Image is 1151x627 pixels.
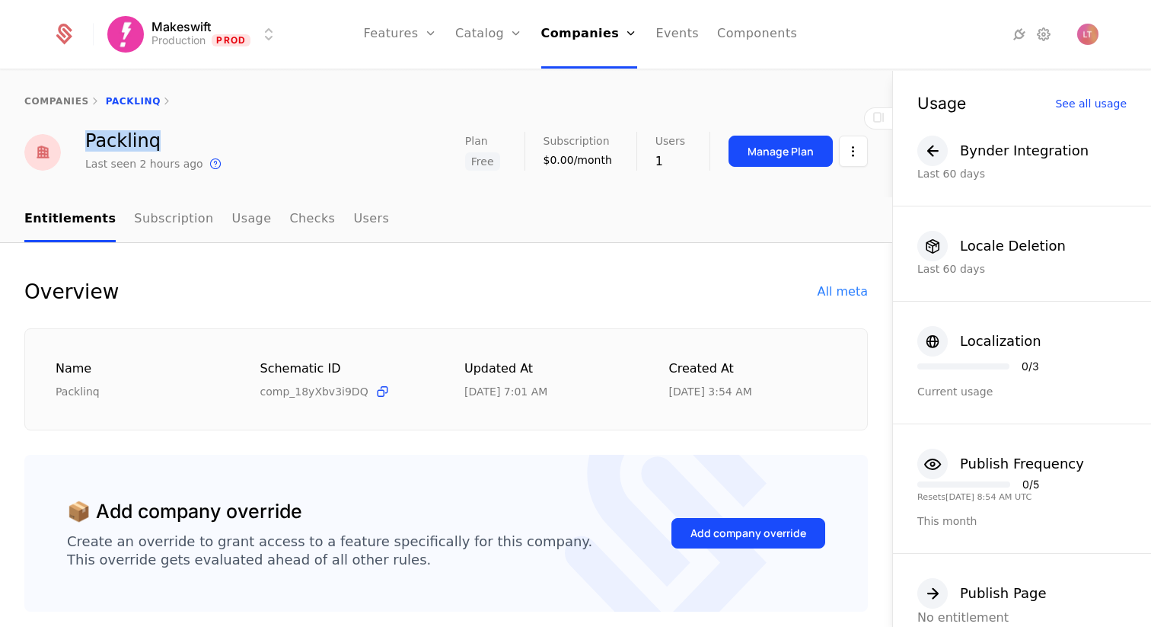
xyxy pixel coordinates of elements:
[260,360,429,378] div: Schematic ID
[544,136,610,146] span: Subscription
[24,197,389,242] ul: Choose Sub Page
[655,136,685,146] span: Users
[24,197,868,242] nav: Main
[151,21,211,33] span: Makeswift
[464,360,633,379] div: Updated at
[24,134,61,171] img: Packlinq
[465,152,500,171] span: Free
[917,95,966,111] div: Usage
[917,578,1046,609] button: Publish Page
[669,360,837,379] div: Created at
[112,18,278,51] button: Select environment
[107,16,144,53] img: Makeswift
[465,136,488,146] span: Plan
[839,136,868,167] button: Select action
[67,497,302,526] div: 📦 Add company override
[1022,479,1039,490] div: 0 / 5
[24,280,119,304] div: Overview
[690,526,806,541] div: Add company override
[917,231,1066,261] button: Locale Deletion
[960,583,1046,604] div: Publish Page
[151,33,206,48] div: Production
[85,132,225,150] div: Packlinq
[917,326,1041,357] button: Localization
[85,156,203,171] div: Last seen 2 hours ago
[353,197,389,242] a: Users
[671,518,825,549] button: Add company override
[960,453,1084,475] div: Publish Frequency
[1077,24,1098,45] img: Lindsay Trinkle
[917,610,1009,625] span: No entitlement
[917,493,1039,501] div: Resets [DATE] 8:54 AM UTC
[729,136,833,167] button: Manage Plan
[56,360,224,379] div: Name
[260,384,368,399] span: comp_18yXbv3i9DQ
[917,513,1127,529] div: This month
[917,449,1084,479] button: Publish Frequency
[464,384,547,399] div: 10/10/25, 7:01 AM
[232,197,272,242] a: Usage
[669,384,752,399] div: 10/8/25, 3:54 AM
[960,140,1089,162] div: Bynder Integration
[544,152,612,168] div: $0.00/month
[134,197,213,242] a: Subscription
[1055,98,1127,109] div: See all usage
[67,533,592,569] div: Create an override to grant access to a feature specifically for this company. This override gets...
[917,166,1127,181] div: Last 60 days
[917,261,1127,277] div: Last 60 days
[748,144,814,159] div: Manage Plan
[1010,25,1028,43] a: Integrations
[24,197,116,242] a: Entitlements
[917,136,1089,166] button: Bynder Integration
[289,197,335,242] a: Checks
[960,331,1041,352] div: Localization
[960,235,1066,257] div: Locale Deletion
[917,384,1127,399] div: Current usage
[24,96,89,107] a: companies
[1077,24,1098,45] button: Open user button
[1022,361,1039,372] div: 0 / 3
[818,283,868,301] div: All meta
[212,34,250,46] span: Prod
[655,152,685,171] div: 1
[1035,25,1053,43] a: Settings
[56,384,224,399] div: Packlinq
